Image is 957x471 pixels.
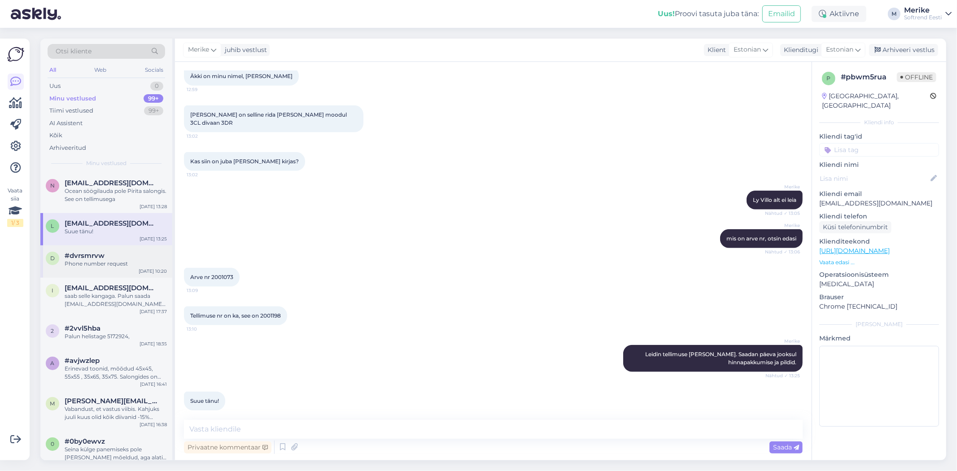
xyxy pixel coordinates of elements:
span: Ly Villo alt ei leia [753,196,796,203]
span: Merike [766,338,800,345]
span: [PERSON_NAME] on selline rida [PERSON_NAME] moodul 3CL divaan 3DR [190,111,348,126]
span: Offline [897,72,936,82]
span: i [52,287,53,294]
span: #avjwzlep [65,357,100,365]
div: # pbwm5rua [841,72,897,83]
span: p [827,75,831,82]
span: d [50,255,55,262]
div: Klient [704,45,726,55]
div: M [888,8,900,20]
div: saab selle kangaga. Palun saada [EMAIL_ADDRESS][DOMAIN_NAME] kiri, mis mõõtudega Harles diivanit ... [65,292,167,308]
span: Nähtud ✓ 13:25 [765,372,800,379]
div: Socials [143,64,165,76]
div: 99+ [144,94,163,103]
input: Lisa tag [819,143,939,157]
span: Kas siin on juba [PERSON_NAME] kirjas? [190,158,299,165]
span: 13:02 [187,171,220,178]
div: Seina külge panemiseks pole [PERSON_NAME] mõeldud, aga alati saab ise paigaldada. Kindlasti peab ... [65,445,167,462]
p: Kliendi nimi [819,160,939,170]
div: AI Assistent [49,119,83,128]
p: Kliendi email [819,189,939,199]
p: Klienditeekond [819,237,939,246]
span: m [50,400,55,407]
div: Merike [904,7,942,14]
div: 1 / 3 [7,219,23,227]
div: juhib vestlust [221,45,267,55]
span: 0 [51,440,54,447]
div: Kõik [49,131,62,140]
span: Otsi kliente [56,47,92,56]
input: Lisa nimi [820,174,929,183]
div: [DATE] 10:20 [139,268,167,275]
span: mis on arve nr, otsin edasi [726,235,796,242]
p: Brauser [819,292,939,302]
span: Nähtud ✓ 13:06 [765,249,800,255]
span: ly.villo@ttu.ee [65,219,158,227]
p: Märkmed [819,334,939,343]
span: Suue tänu! [190,397,219,404]
div: Tiimi vestlused [49,106,93,115]
div: Web [93,64,109,76]
span: Estonian [826,45,853,55]
span: Äkki on minu nimel, [PERSON_NAME] [190,73,293,79]
b: Uus! [658,9,675,18]
div: [DATE] 17:37 [140,308,167,315]
span: 13:10 [187,326,220,332]
div: Minu vestlused [49,94,96,103]
div: [DATE] 13:28 [140,203,167,210]
div: [DATE] 16:38 [140,421,167,428]
div: Ocean söögilauda pole Pirita salongis. See on tellimusega [65,187,167,203]
div: Privaatne kommentaar [184,441,271,454]
span: info@studija-amatciems.lv [65,284,158,292]
div: Softrend Eesti [904,14,942,21]
div: [PERSON_NAME] [819,320,939,328]
button: Emailid [762,5,801,22]
div: Uus [49,82,61,91]
div: Phone number request [65,260,167,268]
div: Palun helistage 5172924, [65,332,167,340]
span: Merike [766,183,800,190]
a: MerikeSoftrend Eesti [904,7,952,21]
span: a [51,360,55,366]
span: l [51,222,54,229]
div: 99+ [144,106,163,115]
div: [GEOGRAPHIC_DATA], [GEOGRAPHIC_DATA] [822,92,930,110]
span: Merike [188,45,209,55]
p: Operatsioonisüsteem [819,270,939,279]
span: Saada [773,443,799,451]
p: [EMAIL_ADDRESS][DOMAIN_NAME] [819,199,939,208]
span: Tellimuse nr on ka, see on 2001198 [190,312,281,319]
div: 0 [150,82,163,91]
div: Proovi tasuta juba täna: [658,9,759,19]
div: Suue tänu! [65,227,167,235]
span: Estonian [734,45,761,55]
p: [MEDICAL_DATA] [819,279,939,289]
a: [URL][DOMAIN_NAME] [819,247,890,255]
p: Kliendi tag'id [819,132,939,141]
span: 13:25 [187,411,220,418]
div: Klienditugi [780,45,818,55]
span: Arve nr 2001073 [190,274,233,280]
span: 13:02 [187,133,220,140]
div: Arhiveeritud [49,144,86,153]
div: Aktiivne [812,6,866,22]
div: All [48,64,58,76]
div: Vaata siia [7,187,23,227]
span: Merike [766,222,800,229]
div: [DATE] 16:41 [140,381,167,388]
div: Vabandust, et vastus viibis. Kahjuks juuli kuus olid kõik diivanid -15% [PERSON_NAME] kuus on kõi... [65,405,167,421]
span: 2 [51,327,54,334]
p: Vaata edasi ... [819,258,939,266]
span: 13:09 [187,287,220,294]
span: Minu vestlused [86,159,127,167]
p: Kliendi telefon [819,212,939,221]
div: [DATE] 18:35 [140,340,167,347]
img: Askly Logo [7,46,24,63]
span: #0by0ewvz [65,437,105,445]
div: Küsi telefoninumbrit [819,221,891,233]
span: maria.sirjak99@gmail.com [65,397,158,405]
div: [DATE] 13:25 [140,235,167,242]
span: n [50,182,55,189]
div: Erinevad toonid, mõõdud 45x45, 55x55 , 35x65, 35x75. Salongides on valik hea. [65,365,167,381]
span: #dvrsmrvw [65,252,105,260]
